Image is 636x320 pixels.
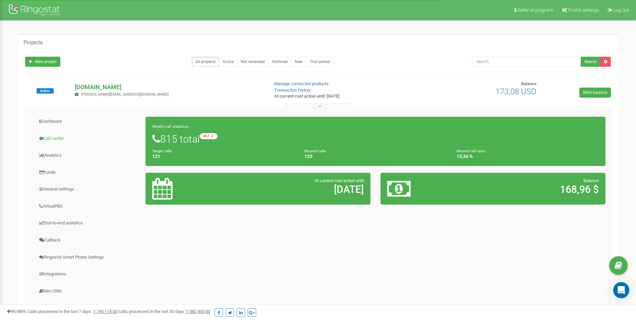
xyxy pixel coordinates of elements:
h4: 125 [304,154,447,159]
a: All projects [192,57,219,67]
h4: 121 [152,154,294,159]
h1: 815 total [152,133,599,145]
p: At current cost active until: [DATE] [274,93,413,100]
a: Integrations [31,266,146,282]
h5: Projects [23,40,43,46]
a: Ringostat Smart Phone Settings [31,249,146,266]
small: Weekly call statistics [152,124,188,129]
small: -267 [200,133,218,139]
a: Analytics [31,147,146,164]
small: Missed call ratio [457,149,485,153]
small: Target calls [152,149,172,153]
span: Active [37,88,54,94]
h4: 15,34 % [457,154,599,159]
a: End-to-end analytics [31,215,146,231]
span: Calls processed in the last 7 days : [28,309,117,314]
div: Open Intercom Messenger [613,282,629,298]
a: Transaction history [274,88,311,93]
a: Mini CRM [31,283,146,300]
a: Active [219,57,237,67]
p: [DOMAIN_NAME] [75,83,263,92]
a: Call tracking [31,300,146,316]
u: 1 745 115,00 [93,309,117,314]
span: 99,989% [7,309,27,314]
span: [PERSON_NAME][EMAIL_ADDRESS][DOMAIN_NAME] [81,92,169,97]
span: Balance [583,178,599,183]
small: Missed calls [304,149,326,153]
h2: [DATE] [226,184,364,195]
a: Call center [31,130,146,147]
span: 173,08 USD [496,87,536,96]
a: Archived [268,57,291,67]
span: Log Out [613,7,629,13]
a: Refill balance [579,88,611,98]
h2: 168,96 $ [461,184,599,195]
a: Callback [31,232,146,249]
a: Trial period [306,57,334,67]
a: VirtualPBX [31,198,146,215]
a: Not extended [237,57,269,67]
span: Referral program [518,7,553,13]
u: 7 382 453,00 [186,309,210,314]
span: Profile settings [568,7,599,13]
a: New project [25,57,60,67]
a: Funds [31,164,146,181]
span: At current cost active until [314,178,364,183]
button: Search [581,57,600,67]
a: Dashboard [31,113,146,130]
span: Calls processed in the last 30 days : [118,309,210,314]
a: Manage connected products [274,81,329,86]
input: Search [472,57,581,67]
span: Balance [521,81,536,86]
a: New [291,57,306,67]
a: General settings [31,181,146,198]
